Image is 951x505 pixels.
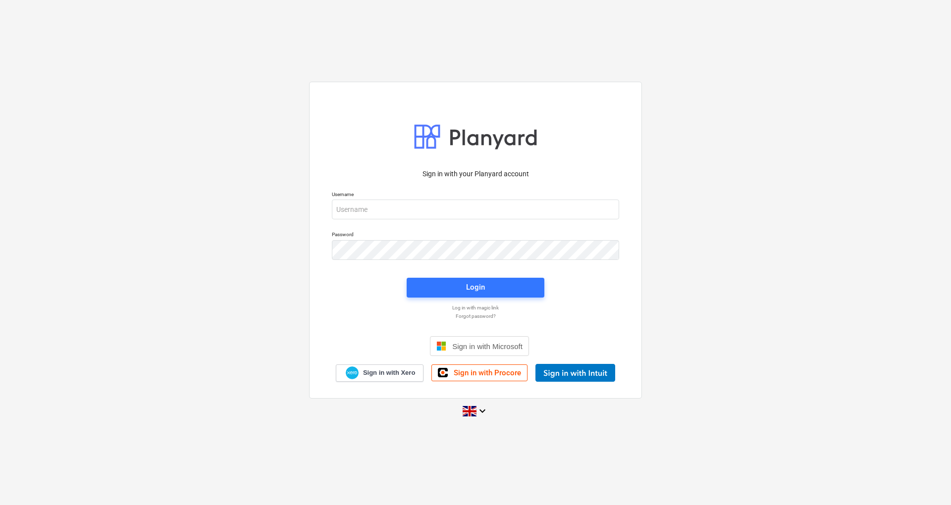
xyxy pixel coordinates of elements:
span: Sign in with Microsoft [452,342,523,351]
p: Sign in with your Planyard account [332,169,619,179]
img: Xero logo [346,366,359,380]
a: Sign in with Xero [336,364,424,382]
input: Username [332,200,619,219]
p: Password [332,231,619,240]
div: Login [466,281,485,294]
a: Sign in with Procore [431,364,528,381]
span: Sign in with Procore [454,368,521,377]
span: Sign in with Xero [363,368,415,377]
button: Login [407,278,544,298]
i: keyboard_arrow_down [476,405,488,417]
a: Forgot password? [327,313,624,319]
a: Log in with magic link [327,304,624,311]
p: Username [332,191,619,200]
img: Microsoft logo [436,341,446,351]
